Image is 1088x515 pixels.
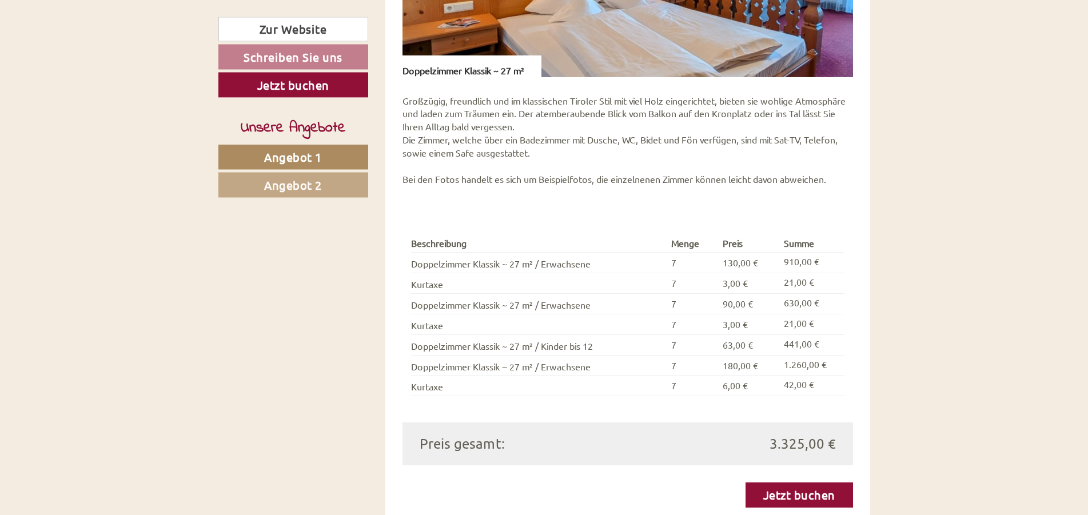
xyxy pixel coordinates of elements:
[667,294,718,315] td: 7
[723,340,753,351] span: 63,00 €
[779,356,844,376] td: 1.260,00 €
[667,253,718,274] td: 7
[746,483,853,508] a: Jetzt buchen
[779,235,844,253] th: Summe
[667,314,718,335] td: 7
[374,296,451,321] button: Senden
[411,356,667,376] td: Doppelzimmer Klassik ~ 27 m² / Erwachsene
[667,274,718,294] td: 7
[667,335,718,356] td: 7
[723,257,758,269] span: 130,00 €
[723,360,758,372] span: 180,00 €
[264,178,322,192] span: Angebot 2
[218,118,368,139] div: Unsere Angebote
[779,294,844,315] td: 630,00 €
[218,73,368,98] a: Jetzt buchen
[411,253,667,274] td: Doppelzimmer Klassik ~ 27 m² / Erwachsene
[779,253,844,274] td: 910,00 €
[268,33,433,42] div: Sie
[411,235,667,253] th: Beschreibung
[262,31,442,66] div: Guten Tag, wie können wir Ihnen helfen?
[205,9,246,28] div: [DATE]
[402,56,541,78] div: Doppelzimmer Klassik ~ 27 m²
[264,150,322,164] span: Angebot 1
[723,298,753,310] span: 90,00 €
[411,314,667,335] td: Kurtaxe
[402,95,853,186] p: Großzügig, freundlich und im klassischen Tiroler Stil mit viel Holz eingerichtet, bieten sie wohl...
[411,294,667,315] td: Doppelzimmer Klassik ~ 27 m² / Erwachsene
[779,274,844,294] td: 21,00 €
[411,274,667,294] td: Kurtaxe
[723,319,748,330] span: 3,00 €
[779,376,844,397] td: 42,00 €
[779,335,844,356] td: 441,00 €
[9,68,290,142] div: Liebe Familie [PERSON_NAME], wir benötigen 3 Zimmer, 2 Zimmer mit 2 Erwachsenen und das dritte Zi...
[718,235,779,253] th: Preis
[411,376,667,397] td: Kurtaxe
[268,55,433,63] small: 15:10
[218,45,368,70] a: Schreiben Sie uns
[770,434,836,454] span: 3.325,00 €
[218,17,368,42] a: Zur Website
[411,434,628,454] div: Preis gesamt:
[667,235,718,253] th: Menge
[411,335,667,356] td: Doppelzimmer Klassik ~ 27 m² / Kinder bis 12
[779,314,844,335] td: 21,00 €
[17,70,285,79] div: [PERSON_NAME]
[667,376,718,397] td: 7
[667,356,718,376] td: 7
[723,380,748,392] span: 6,00 €
[17,132,285,140] small: 15:11
[723,278,748,289] span: 3,00 €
